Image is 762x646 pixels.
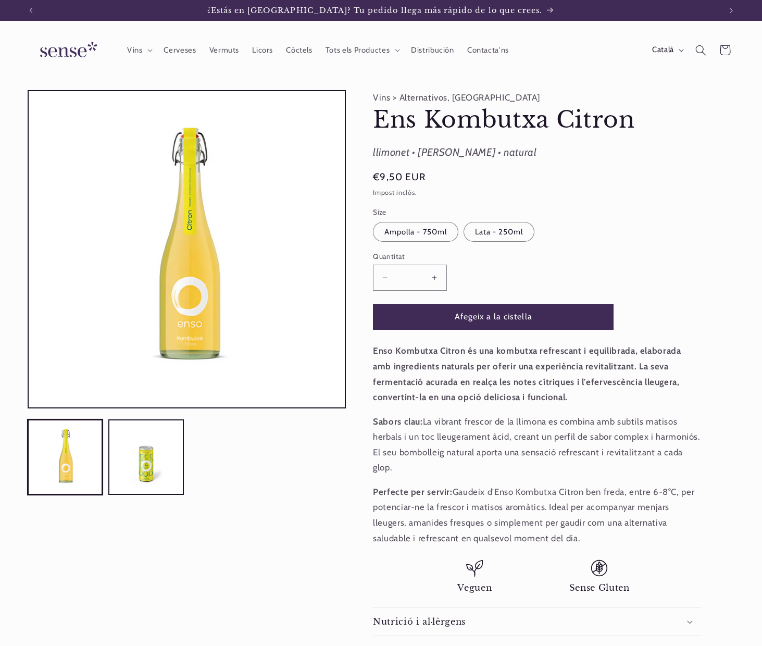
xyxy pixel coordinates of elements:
[23,31,110,69] a: Sense
[373,616,466,627] h2: Nutrició i al·lèrgens
[689,38,713,62] summary: Cerca
[373,90,701,636] product-info: Vins > Alternativos, [GEOGRAPHIC_DATA]
[28,419,103,495] button: Carregar la imatge 1 a la vista de la galeria
[252,45,273,55] span: Licors
[373,345,681,402] strong: Enso Kombutxa Citron és una kombutxa refrescant i equilibrada, elaborada amb ingredients naturals...
[373,414,701,476] p: La vibrant frescor de la llimona es combina amb subtils matisos herbals i un toc lleugerament àci...
[28,35,106,65] img: Sense
[457,582,492,593] span: Veguen
[108,419,184,495] button: Carregar la imatge 2 a la vista de la galeria
[373,251,614,262] label: Quantitat
[280,39,319,61] a: Còctels
[411,45,454,55] span: Distribución
[127,45,143,55] span: Vins
[652,44,674,56] span: Català
[467,45,509,55] span: Contacta'ns
[319,39,404,61] summary: Tots els Productes
[28,90,346,495] media-gallery: Visor de la galeria
[373,608,701,636] summary: Nutrició i al·lèrgens
[373,170,426,184] span: €9,50 EUR
[246,39,280,61] a: Licors
[373,143,701,162] div: llimonet • [PERSON_NAME] • natural
[373,487,453,497] strong: Perfecte per servir:
[209,45,239,55] span: Vermuts
[164,45,196,55] span: Cerveses
[646,40,689,60] button: Català
[373,188,701,198] div: Impost inclòs.
[464,222,535,242] label: Lata - 250ml
[460,39,515,61] a: Contacta'ns
[207,6,543,15] span: ¿Estás en [GEOGRAPHIC_DATA]? Tu pedido llega más rápido de lo que crees.
[405,39,461,61] a: Distribución
[373,222,458,242] label: Ampolla - 750ml
[326,45,390,55] span: Tots els Productes
[286,45,312,55] span: Còctels
[373,304,614,330] button: Afegeix a la cistella
[373,105,701,135] h1: Ens Kombutxa Citron
[203,39,246,61] a: Vermuts
[157,39,203,61] a: Cerveses
[373,207,388,217] legend: Size
[120,39,157,61] summary: Vins
[373,484,701,546] p: Gaudeix d'Enso Kombutxa Citron ben freda, entre 6-8°C, per potenciar-ne la frescor i matisos arom...
[373,416,423,427] strong: Sabors clau:
[569,582,630,593] span: Sense Gluten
